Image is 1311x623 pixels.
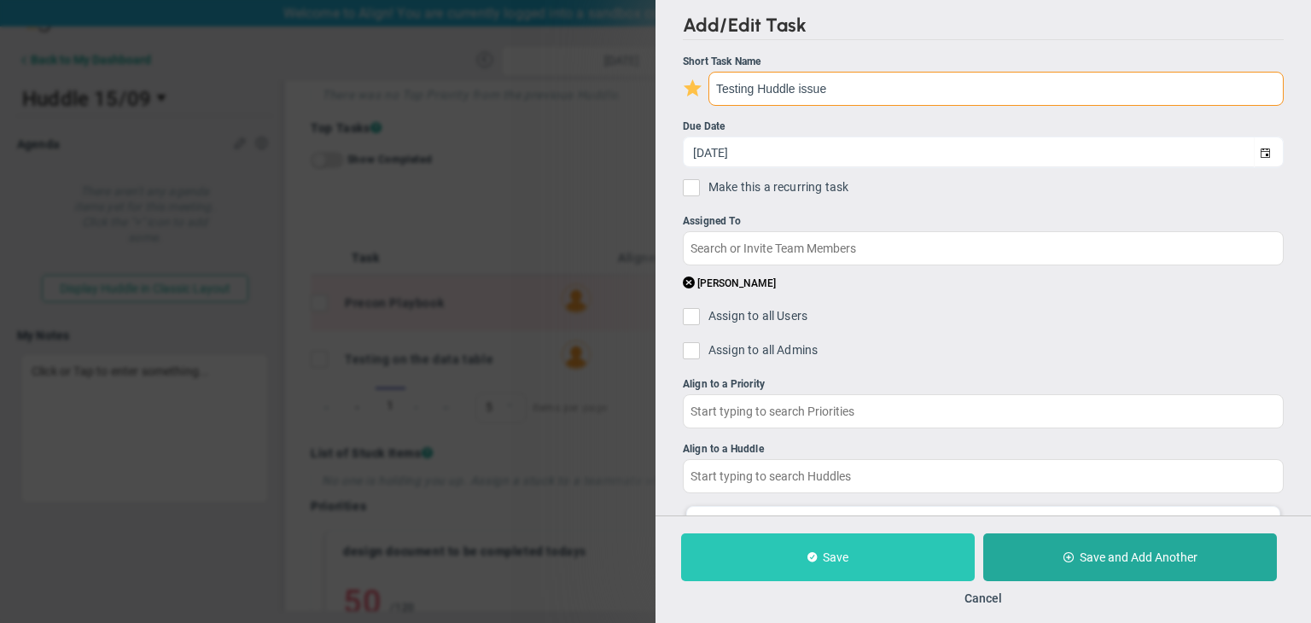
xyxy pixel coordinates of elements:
span: select [1254,137,1283,167]
span: Assign to all Users [708,308,807,329]
h2: Add/Edit Task [683,14,1284,40]
input: Start typing to search Priorities [683,394,1284,428]
div: Short Task Name [683,54,1279,70]
span: Make this a recurring task [708,179,848,201]
button: [PERSON_NAME] [683,275,776,291]
span: [PERSON_NAME] [697,277,776,289]
span: Save and Add Another [1080,550,1197,564]
div: Align to a Huddle [683,441,1279,457]
span: Assign to all Admins [708,342,818,364]
button: Save [681,533,975,581]
input: Start typing to search Huddles [683,459,1284,493]
input: Search or Invite Team Members [683,231,1284,265]
div: Due Date [683,119,1279,135]
button: Cancel [964,591,1002,605]
button: Save and Add Another [983,533,1277,581]
input: Short Task Name [708,72,1284,106]
div: Align to a Priority [683,376,1279,393]
div: Assigned To [683,213,1279,230]
span: Save [823,550,848,564]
